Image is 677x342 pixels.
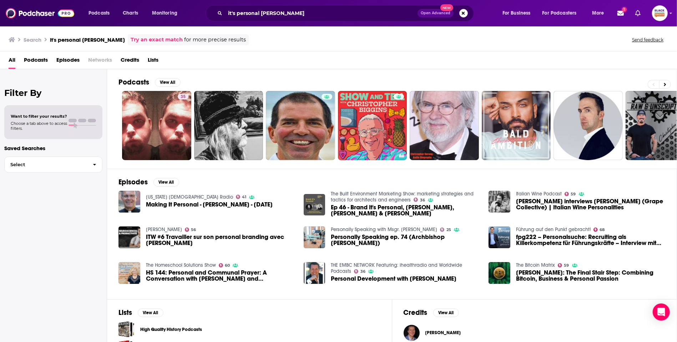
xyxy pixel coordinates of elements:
a: 68 [593,228,605,232]
a: HS 144: Personal and Communal Prayer: A Conversation with Christopher and Christine Perrin [118,262,140,284]
h2: Podcasts [118,78,149,87]
input: Search podcasts, credits, & more... [225,7,418,19]
a: Credits [121,54,139,69]
span: Open Advanced [421,11,450,15]
span: Episodes [56,54,80,69]
a: 25 [440,228,451,232]
a: Podcasts [24,54,48,69]
button: Open AdvancedNew [418,9,454,17]
a: Personally Speaking with Msgr. Jim Lisante [331,226,437,233]
button: Show profile menu [652,5,668,21]
a: 36 [354,269,365,274]
button: Send feedback [630,37,666,43]
span: fpg222 – Personalsuche: Recruiting als Killerkompetenz für Führungskräfte – Interview mit [PERSON... [516,234,665,246]
img: Christopher Gimmer: The Final Stair Step: Combining Bitcoin, Business & Personal Passion [489,262,510,284]
a: 56 [185,228,196,232]
a: 35 [122,91,191,160]
span: 25 [446,228,451,231]
a: ITW #6 Travailler sur son personal branding avec Christopher Piton [146,234,295,246]
a: THE EMBC NETWORK Featuring: ihealthradio and Worldwide Podcasts [331,262,462,274]
span: HS 144: Personal and Communal Prayer: A Conversation with [PERSON_NAME] and [PERSON_NAME] [146,270,295,282]
button: View All [138,308,163,317]
span: Monitoring [152,8,177,18]
span: Ep 46 - Brand It's Personal, [PERSON_NAME], [PERSON_NAME] & [PERSON_NAME] [331,204,480,216]
span: 60 [225,264,230,267]
a: 36 [414,198,425,202]
a: Personally Speaking ep. 74 (Archbishop Christopher Cardone) [331,234,480,246]
img: ITW #6 Travailler sur son personal branding avec Christopher Piton [118,226,140,248]
a: PodcastsView All [118,78,181,87]
span: Logged in as blackpodcastingawards [652,5,668,21]
img: Christopher Lembke [404,325,420,341]
span: Select [5,162,87,167]
span: For Podcasters [542,8,577,18]
a: 59 [558,263,569,267]
button: open menu [84,7,119,19]
button: open menu [587,7,613,19]
a: Show notifications dropdown [632,7,643,19]
img: Ep 46 - Brand It's Personal, Dominique Staindl, Christopher Moore & Ayo Abbas [304,194,325,216]
a: Führung auf den Punkt gebracht! [516,226,591,233]
span: For Business [502,8,531,18]
a: Show notifications dropdown [615,7,627,19]
a: Christopher Gimmer: The Final Stair Step: Combining Bitcoin, Business & Personal Passion [516,270,665,282]
button: View All [153,178,179,187]
h2: Filter By [4,88,102,98]
h2: Episodes [118,178,148,187]
span: 35 [181,93,186,101]
a: 60 [219,263,230,267]
a: Lists [148,54,158,69]
a: Charts [118,7,142,19]
span: 59 [571,193,576,196]
span: Making It Personal - [PERSON_NAME] - [DATE] [146,201,273,208]
a: Jérémy Coron [146,226,182,233]
button: open menu [497,7,540,19]
a: The Bitcoin Matrix [516,262,555,268]
a: 41 [236,195,247,199]
a: ListsView All [118,308,163,317]
span: 1 [622,7,627,12]
span: All [9,54,15,69]
a: Italian Wine Podcast [516,191,562,197]
img: Podchaser - Follow, Share and Rate Podcasts [6,6,74,20]
button: open menu [147,7,187,19]
span: [PERSON_NAME] interviews [PERSON_NAME] (Grape Collective) | Italian Wine Personalities [516,198,665,210]
a: Making It Personal - Christopher Carstens - 3/20/2020 [146,201,273,208]
span: Want to filter your results? [11,114,67,119]
span: More [592,8,604,18]
a: Christopher Lembke [425,330,461,336]
a: EpisodesView All [118,178,179,187]
a: 35 [178,94,188,99]
span: Networks [88,54,112,69]
span: Podcasts [89,8,110,18]
span: 68 [600,228,605,231]
button: open menu [538,7,587,19]
a: Personal Development with Christopher Howard [331,276,456,282]
h2: Lists [118,308,132,317]
img: Making It Personal - Christopher Carstens - 3/20/2020 [118,191,140,213]
a: fpg222 – Personalsuche: Recruiting als Killerkompetenz für Führungskräfte – Interview mit Christo... [516,234,665,246]
h3: Search [24,36,41,43]
span: New [440,4,453,11]
img: User Profile [652,5,668,21]
p: Saved Searches [4,145,102,152]
a: Monty Waldin interviews Christopher Barnes (Grape Collective) | Italian Wine Personalities [489,191,510,213]
a: Iowa Catholic Radio [146,194,233,200]
a: Ep 46 - Brand It's Personal, Dominique Staindl, Christopher Moore & Ayo Abbas [331,204,480,216]
span: Choose a tab above to access filters. [11,121,67,131]
a: The Homeschool Solutions Show [146,262,216,268]
button: View All [155,78,181,87]
button: Select [4,157,102,173]
span: Personally Speaking ep. 74 (Archbishop [PERSON_NAME]) [331,234,480,246]
a: Personally Speaking ep. 74 (Archbishop Christopher Cardone) [304,226,325,248]
img: fpg222 – Personalsuche: Recruiting als Killerkompetenz für Führungskräfte – Interview mit Christo... [489,226,510,248]
span: 36 [360,270,365,273]
span: 41 [242,195,246,199]
a: Monty Waldin interviews Christopher Barnes (Grape Collective) | Italian Wine Personalities [516,198,665,210]
div: Search podcasts, credits, & more... [212,5,481,21]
